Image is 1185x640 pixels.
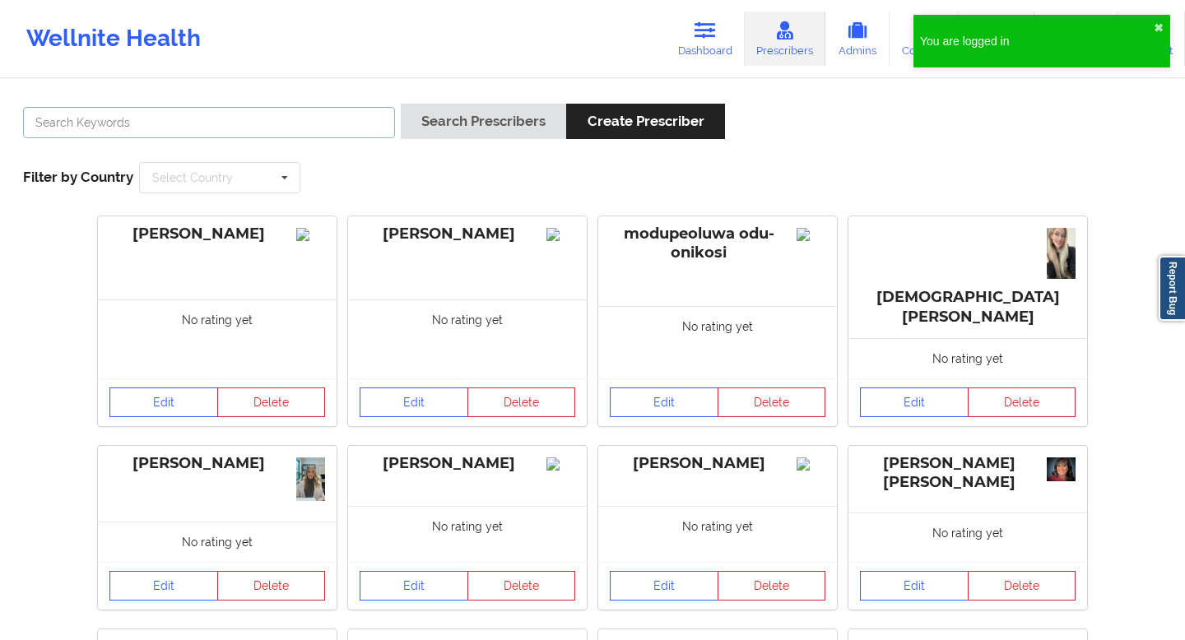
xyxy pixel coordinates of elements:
div: No rating yet [98,522,337,562]
div: [PERSON_NAME] [PERSON_NAME] [860,454,1076,492]
div: [PERSON_NAME] [109,225,325,243]
div: [PERSON_NAME] [360,225,575,243]
img: Image%2Fplaceholer-image.png [546,457,575,471]
img: 0052e3ff-777b-4aca-b0e1-080d590c5aa1_IMG_7016.JPG [1047,228,1076,279]
a: Prescribers [745,12,826,66]
div: No rating yet [348,299,587,378]
div: No rating yet [598,306,837,378]
a: Dashboard [666,12,745,66]
div: [PERSON_NAME] [360,454,575,473]
button: Delete [718,387,826,417]
a: Edit [860,387,969,417]
div: No rating yet [348,506,587,561]
div: No rating yet [848,338,1087,378]
button: close [1154,21,1164,35]
a: Edit [109,571,218,601]
a: Edit [610,387,718,417]
button: Delete [718,571,826,601]
a: Edit [360,387,468,417]
div: [DEMOGRAPHIC_DATA][PERSON_NAME] [860,225,1076,326]
div: [PERSON_NAME] [109,454,325,473]
a: Admins [825,12,890,66]
button: Delete [217,387,326,417]
button: Delete [968,387,1076,417]
button: Delete [467,571,576,601]
img: Image%2Fplaceholer-image.png [797,228,825,241]
div: No rating yet [98,299,337,378]
button: Create Prescriber [566,104,724,139]
div: modupeoluwa odu-onikosi [610,225,825,262]
a: Coaches [890,12,958,66]
div: You are logged in [920,33,1154,49]
button: Search Prescribers [401,104,566,139]
a: Edit [610,571,718,601]
img: Image%2Fplaceholer-image.png [797,457,825,471]
img: Image%2Fplaceholer-image.png [296,228,325,241]
div: No rating yet [598,506,837,561]
img: Image%2Fplaceholer-image.png [546,228,575,241]
div: [PERSON_NAME] [610,454,825,473]
div: No rating yet [848,512,1087,562]
a: Edit [360,571,468,601]
button: Delete [968,571,1076,601]
a: Report Bug [1159,256,1185,321]
button: Delete [467,387,576,417]
div: Select Country [152,172,233,183]
button: Delete [217,571,326,601]
img: 7794b820-3688-45ec-81e0-f9b79cbbaf67_IMG_9524.png [296,457,325,501]
a: Edit [109,387,218,417]
input: Search Keywords [23,107,395,138]
a: Edit [860,571,969,601]
span: Filter by Country [23,169,133,185]
img: b771a42b-fc9e-4ceb-9ddb-fef474ab97c3_Vanessa_professional.01.15.2020.jpg [1047,457,1076,481]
